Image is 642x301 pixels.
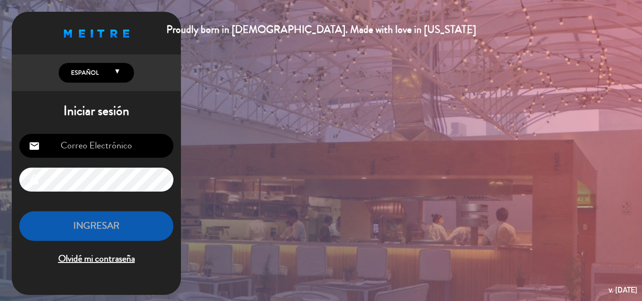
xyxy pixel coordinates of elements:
[609,284,637,296] div: v. [DATE]
[12,103,181,119] h1: Iniciar sesión
[19,134,173,158] input: Correo Electrónico
[19,251,173,267] span: Olvidé mi contraseña
[19,211,173,241] button: INGRESAR
[29,174,40,185] i: lock
[69,68,99,77] span: Español
[29,140,40,152] i: email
